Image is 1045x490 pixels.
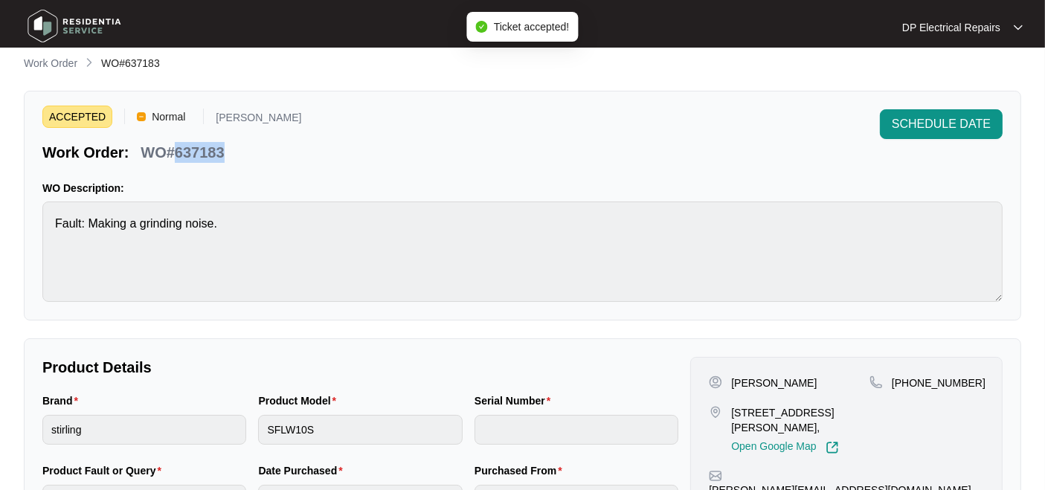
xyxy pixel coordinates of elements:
[731,405,869,435] p: [STREET_ADDRESS][PERSON_NAME],
[83,57,95,68] img: chevron-right
[141,142,224,163] p: WO#637183
[24,56,77,71] p: Work Order
[42,463,167,478] label: Product Fault or Query
[42,181,1003,196] p: WO Description:
[42,106,112,128] span: ACCEPTED
[475,415,678,445] input: Serial Number
[902,20,1000,35] p: DP Electrical Repairs
[42,142,129,163] p: Work Order:
[892,375,985,390] p: [PHONE_NUMBER]
[731,375,817,390] p: [PERSON_NAME]
[101,57,160,69] span: WO#637183
[709,405,722,419] img: map-pin
[258,393,342,408] label: Product Model
[475,463,568,478] label: Purchased From
[42,393,84,408] label: Brand
[42,357,678,378] p: Product Details
[826,441,839,454] img: Link-External
[146,106,191,128] span: Normal
[258,415,462,445] input: Product Model
[42,202,1003,302] textarea: Fault: Making a grinding noise.
[475,393,556,408] label: Serial Number
[709,469,722,483] img: map-pin
[22,4,126,48] img: residentia service logo
[494,21,569,33] span: Ticket accepted!
[21,56,80,72] a: Work Order
[731,441,838,454] a: Open Google Map
[258,463,348,478] label: Date Purchased
[137,112,146,121] img: Vercel Logo
[869,375,883,389] img: map-pin
[476,21,488,33] span: check-circle
[880,109,1003,139] button: SCHEDULE DATE
[216,112,301,128] p: [PERSON_NAME]
[1014,24,1023,31] img: dropdown arrow
[42,415,246,445] input: Brand
[709,375,722,389] img: user-pin
[892,115,991,133] span: SCHEDULE DATE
